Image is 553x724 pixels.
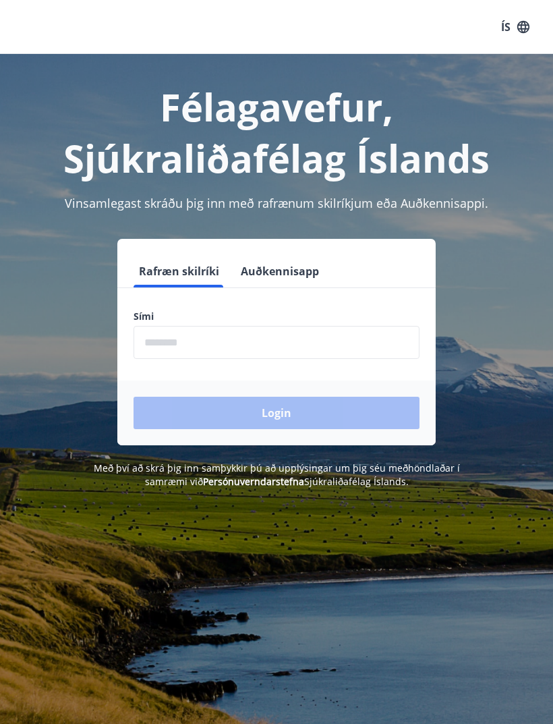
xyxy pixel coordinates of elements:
button: ÍS [494,15,537,39]
label: Sími [134,310,419,323]
button: Rafræn skilríki [134,255,225,287]
span: Vinsamlegast skráðu þig inn með rafrænum skilríkjum eða Auðkennisappi. [65,195,488,211]
button: Auðkennisapp [235,255,324,287]
a: Persónuverndarstefna [203,475,304,488]
h1: Félagavefur, Sjúkraliðafélag Íslands [16,81,537,184]
span: Með því að skrá þig inn samþykkir þú að upplýsingar um þig séu meðhöndlaðar í samræmi við Sjúkral... [94,462,460,488]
